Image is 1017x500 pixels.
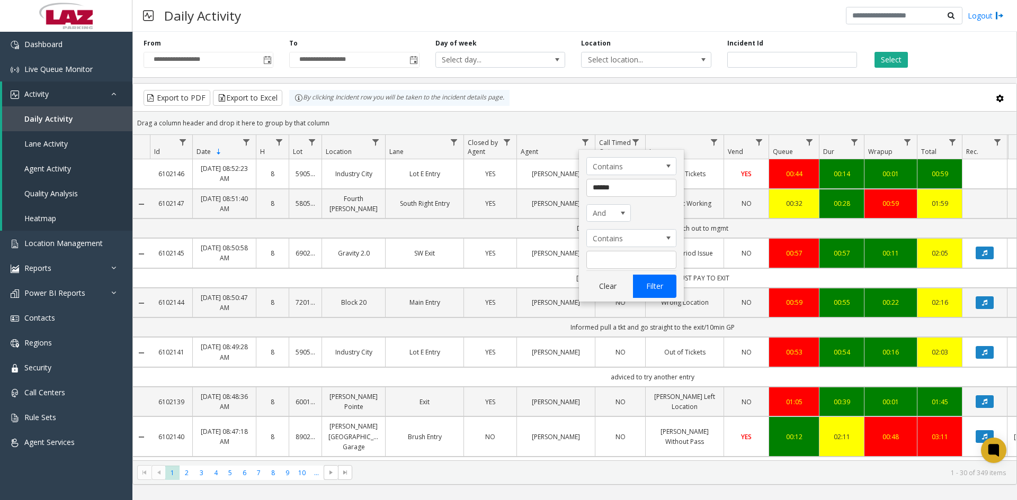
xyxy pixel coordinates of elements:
[652,297,717,307] a: Wrong Location
[197,147,211,156] span: Date
[649,147,665,156] span: Issue
[156,432,186,442] a: 6102140
[652,198,717,208] a: Pass Not Working
[11,339,19,348] img: 'icon'
[296,297,315,307] a: 720118
[991,135,1005,149] a: Rec. Filter Menu
[133,349,150,357] a: Collapse Details
[707,135,721,149] a: Issue Filter Menu
[868,147,893,156] span: Wrapup
[11,364,19,372] img: 'icon'
[156,169,186,179] a: 6102146
[871,432,911,442] div: 00:48
[871,248,911,258] div: 00:11
[263,347,282,357] a: 8
[775,432,813,442] a: 00:12
[924,169,956,179] div: 00:59
[280,466,295,480] span: Page 9
[587,205,622,222] span: And
[924,198,956,208] div: 01:59
[24,288,85,298] span: Power BI Reports
[485,348,495,357] span: YES
[995,10,1004,21] img: logout
[133,114,1016,132] div: Drag a column header and drop it here to group by that column
[328,194,379,214] a: Fourth [PERSON_NAME]
[847,135,862,149] a: Dur Filter Menu
[826,198,858,208] a: 00:28
[730,169,762,179] a: YES
[586,179,676,197] input: Agent Filter
[921,147,936,156] span: Total
[392,248,457,258] a: SW Exit
[468,138,498,156] span: Closed by Agent
[523,432,588,442] a: [PERSON_NAME]
[730,397,762,407] a: NO
[180,466,194,480] span: Page 2
[215,148,223,156] span: Sortable
[24,238,103,248] span: Location Management
[826,347,858,357] div: 00:54
[826,297,858,307] a: 00:55
[924,347,956,357] a: 02:03
[924,432,956,442] div: 03:11
[652,426,717,447] a: [PERSON_NAME] Without Pass
[324,465,338,480] span: Go to the next page
[209,466,223,480] span: Page 4
[326,147,352,156] span: Location
[485,397,495,406] span: YES
[237,466,252,480] span: Page 6
[24,39,63,49] span: Dashboard
[775,297,813,307] div: 00:59
[263,297,282,307] a: 8
[602,297,639,307] a: NO
[826,248,858,258] div: 00:57
[775,169,813,179] div: 00:44
[823,147,834,156] span: Dur
[523,248,588,258] a: [PERSON_NAME]
[133,433,150,441] a: Collapse Details
[24,412,56,422] span: Rule Sets
[133,250,150,258] a: Collapse Details
[369,135,383,149] a: Location Filter Menu
[199,163,249,184] a: [DATE] 08:52:23 AM
[328,297,379,307] a: Block 20
[11,439,19,447] img: 'icon'
[728,147,743,156] span: Vend
[742,348,752,357] span: NO
[602,397,639,407] a: NO
[775,248,813,258] div: 00:57
[2,81,132,106] a: Activity
[871,397,911,407] a: 00:01
[586,251,676,269] input: Agent Filter
[485,249,495,258] span: YES
[470,432,510,442] a: NO
[924,297,956,307] div: 02:16
[470,397,510,407] a: YES
[730,347,762,357] a: NO
[199,243,249,263] a: [DATE] 08:50:58 AM
[392,432,457,442] a: Brush Entry
[752,135,766,149] a: Vend Filter Menu
[154,147,160,156] span: Id
[263,169,282,179] a: 8
[945,135,960,149] a: Total Filter Menu
[296,198,315,208] a: 580542
[199,342,249,362] a: [DATE] 08:49:28 AM
[24,139,68,149] span: Lane Activity
[392,198,457,208] a: South Right Entry
[2,106,132,131] a: Daily Activity
[199,194,249,214] a: [DATE] 08:51:40 AM
[11,314,19,323] img: 'icon'
[826,397,858,407] a: 00:39
[871,347,911,357] a: 00:16
[485,169,495,178] span: YES
[213,90,282,106] button: Export to Excel
[24,338,52,348] span: Regions
[24,362,51,372] span: Security
[295,466,309,480] span: Page 10
[775,198,813,208] div: 00:32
